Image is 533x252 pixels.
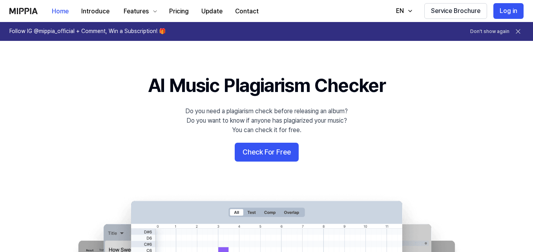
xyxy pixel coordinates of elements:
button: Log in [493,3,524,19]
div: EN [394,6,405,16]
button: Contact [229,4,265,19]
button: Check For Free [235,143,299,162]
div: Features [122,7,150,16]
button: Don't show again [470,28,509,35]
button: EN [388,3,418,19]
h1: Follow IG @mippia_official + Comment, Win a Subscription! 🎁 [9,28,166,35]
img: logo [9,8,38,14]
a: Update [195,0,229,22]
button: Home [46,4,75,19]
button: Service Brochure [424,3,487,19]
a: Home [46,0,75,22]
button: Introduce [75,4,116,19]
button: Pricing [163,4,195,19]
h1: AI Music Plagiarism Checker [148,72,385,99]
div: Do you need a plagiarism check before releasing an album? Do you want to know if anyone has plagi... [185,107,348,135]
button: Features [116,4,163,19]
button: Update [195,4,229,19]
